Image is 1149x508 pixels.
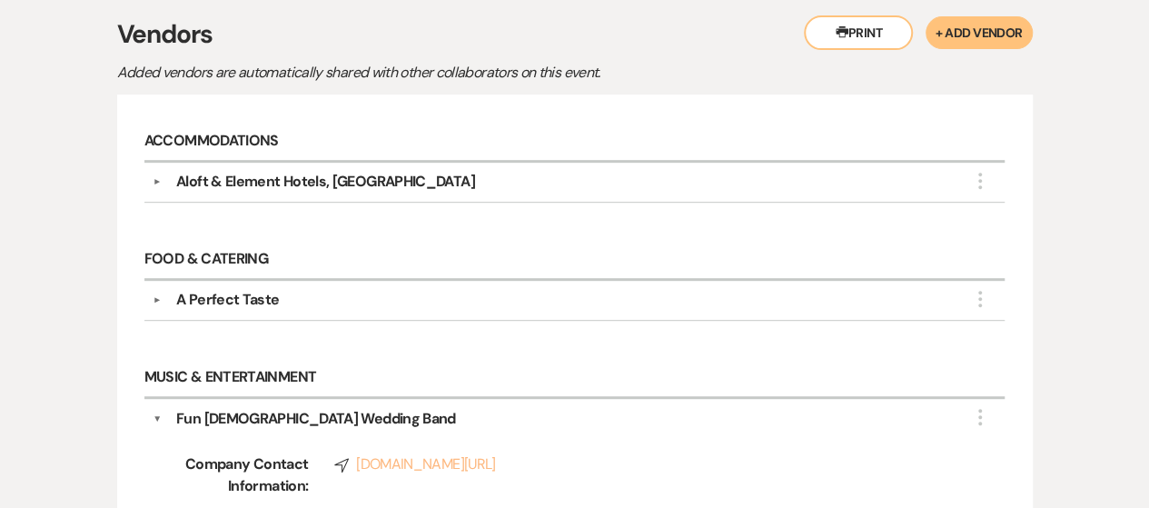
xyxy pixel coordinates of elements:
span: Company Contact Information: [163,453,308,497]
p: Added vendors are automatically shared with other collaborators on this event. [117,61,753,85]
div: Fun [DEMOGRAPHIC_DATA] Wedding Band [176,408,456,430]
button: ▼ [153,408,162,430]
div: A Perfect Taste [176,289,279,311]
button: ▼ [146,295,168,304]
button: Print [804,15,913,50]
button: + Add Vendor [926,16,1032,49]
h6: Accommodations [144,122,1005,162]
h6: Music & Entertainment [144,359,1005,399]
h3: Vendors [117,15,1033,54]
a: [DOMAIN_NAME][URL] [334,453,954,475]
div: Aloft & Element Hotels, [GEOGRAPHIC_DATA] [176,171,475,193]
button: ▼ [146,177,168,186]
h6: Food & Catering [144,241,1005,281]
